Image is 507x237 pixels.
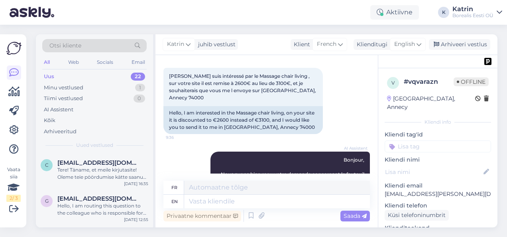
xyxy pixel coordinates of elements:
div: 0 [134,95,145,103]
div: Kliendi info [385,118,491,126]
div: 1 [135,84,145,92]
div: Tiimi vestlused [44,95,83,103]
div: Privaatne kommentaar [163,211,241,221]
div: Hello, I am interested in the Massage chair living, on your site it is discounted to €2600 instea... [163,106,323,134]
span: Saada [344,212,367,219]
p: Kliendi telefon [385,201,491,210]
div: en [171,195,178,208]
div: fr [171,181,177,194]
div: 22 [131,73,145,81]
div: Katrin [452,6,493,12]
div: Minu vestlused [44,84,83,92]
div: [GEOGRAPHIC_DATA], Annecy [387,95,475,111]
span: gzevspero@gmail.com [57,195,140,202]
div: All [42,57,51,67]
div: Arhiveeritud [44,128,77,136]
div: Hello, I am routing this question to the colleague who is responsible for this topic. The reply m... [57,202,148,217]
span: AI Assistent [338,145,367,151]
p: Kliendi nimi [385,156,491,164]
input: Lisa nimi [385,168,482,176]
span: [PERSON_NAME] suis intéressé par le Massage chair living , sur votre site il est remise à 2600€ a... [169,73,317,101]
span: 9:36 [166,134,196,140]
span: French [317,40,336,49]
span: Offline [454,77,489,86]
div: Arhiveeri vestlus [429,39,490,50]
span: v [391,80,395,86]
input: Lisa tag [385,140,491,152]
p: Klienditeekond [385,224,491,232]
div: Tere! Täname, et meile kirjutasite! Oleme teie pöördumise kätte saanud ja edastame selle kolleegi... [57,166,148,181]
div: K [438,7,449,18]
div: Uus [44,73,54,81]
div: Klient [291,40,310,49]
div: Vaata siia [6,166,21,202]
span: catherinecordelia.kurem@gmail.com [57,159,140,166]
span: c [45,162,49,168]
div: Kõik [44,117,55,124]
span: Otsi kliente [49,41,81,50]
span: g [45,198,49,204]
img: Askly Logo [6,41,22,56]
span: Uued vestlused [76,142,113,149]
span: English [394,40,415,49]
div: Aktiivne [370,5,419,20]
p: [EMAIL_ADDRESS][PERSON_NAME][DOMAIN_NAME] [385,190,491,198]
div: Borealis Eesti OÜ [452,12,493,19]
div: [DATE] 12:55 [124,217,148,223]
div: 2 / 3 [6,195,21,202]
span: Katrin [167,40,184,49]
div: [DATE] 16:35 [124,181,148,187]
div: juhib vestlust [195,40,236,49]
div: Socials [95,57,115,67]
div: AI Assistent [44,106,73,114]
p: Kliendi tag'id [385,130,491,139]
p: Kliendi email [385,182,491,190]
div: Küsi telefoninumbrit [385,210,449,221]
a: KatrinBorealis Eesti OÜ [452,6,502,19]
div: Web [67,57,81,67]
div: Klienditugi [354,40,387,49]
div: # vqvarazn [404,77,454,87]
div: Email [130,57,147,67]
img: pd [484,58,491,65]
